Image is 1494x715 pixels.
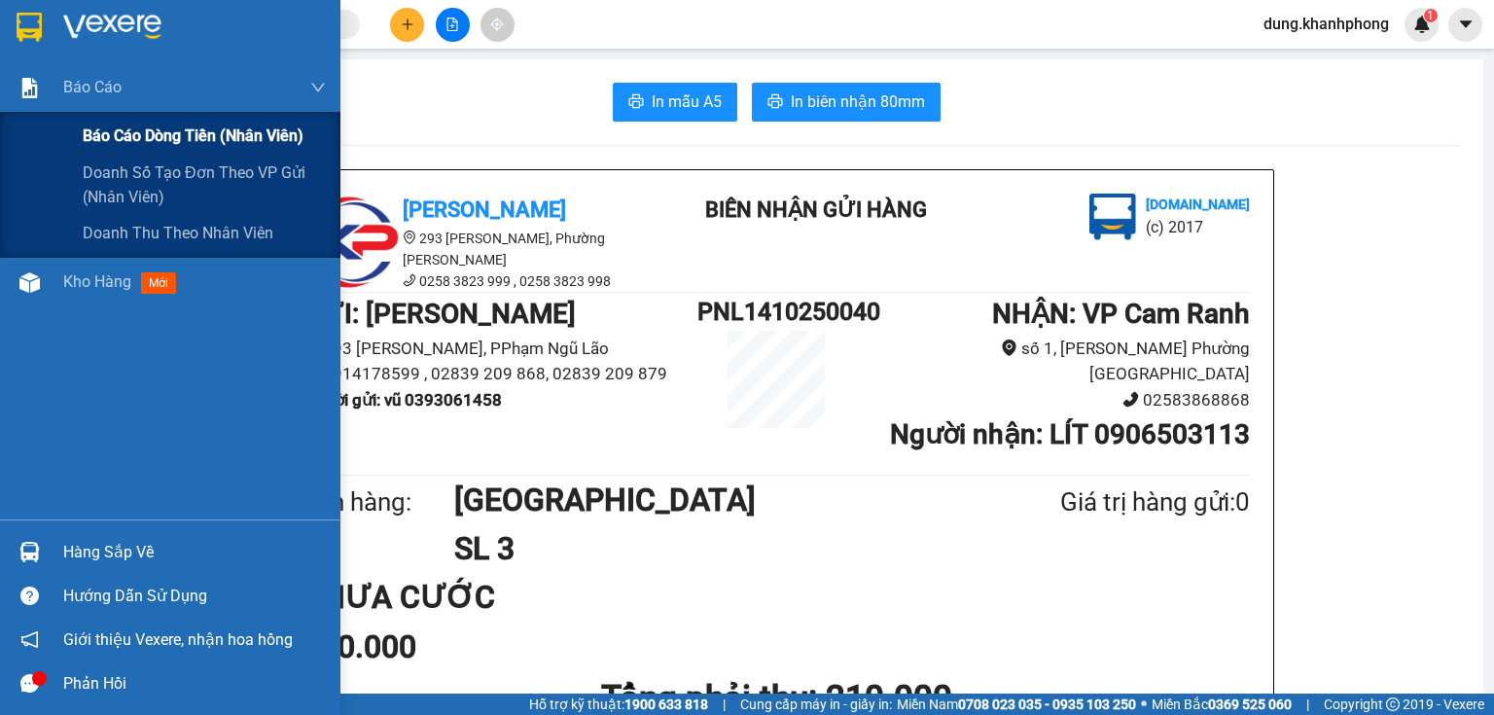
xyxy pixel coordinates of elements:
[1448,8,1482,42] button: caret-down
[302,228,653,270] li: 293 [PERSON_NAME], Phường [PERSON_NAME]
[403,197,566,222] b: [PERSON_NAME]
[1001,340,1017,356] span: environment
[723,694,726,715] span: |
[613,83,737,122] button: printerIn mẫu A5
[302,573,615,671] div: CHƯA CƯỚC 210.000
[697,293,855,331] h1: PNL1410250040
[63,582,326,611] div: Hướng dẫn sử dụng
[529,694,708,715] span: Hỗ trợ kỹ thuật:
[490,18,504,31] span: aim
[17,13,42,42] img: logo-vxr
[1208,697,1292,712] strong: 0369 525 060
[20,674,39,693] span: message
[19,272,40,293] img: warehouse-icon
[403,273,416,287] span: phone
[1457,16,1475,33] span: caret-down
[302,336,697,362] li: 293 [PERSON_NAME], PPhạm Ngũ Lão
[302,361,697,387] li: 0914178599 , 02839 209 868, 02839 209 879
[20,630,39,649] span: notification
[83,161,326,209] span: Doanh số tạo đơn theo VP gửi (nhân viên)
[1141,700,1147,708] span: ⚪️
[302,390,502,410] b: Người gửi : vũ 0393061458
[445,18,459,31] span: file-add
[1146,197,1250,212] b: [DOMAIN_NAME]
[83,124,303,148] span: Báo cáo dòng tiền (nhân viên)
[480,8,515,42] button: aim
[63,538,326,567] div: Hàng sắp về
[141,272,176,294] span: mới
[1424,9,1438,22] sup: 1
[436,8,470,42] button: file-add
[1306,694,1309,715] span: |
[63,75,122,99] span: Báo cáo
[897,694,1136,715] span: Miền Nam
[302,270,653,292] li: 0258 3823 999 , 0258 3823 998
[83,221,273,245] span: Doanh thu theo nhân viên
[1146,215,1250,239] li: (c) 2017
[740,694,892,715] span: Cung cấp máy in - giấy in:
[403,231,416,244] span: environment
[20,587,39,605] span: question-circle
[19,78,40,98] img: solution-icon
[63,272,131,291] span: Kho hàng
[1427,9,1434,22] span: 1
[19,542,40,562] img: warehouse-icon
[890,418,1250,450] b: Người nhận : LÍT 0906503113
[302,194,400,291] img: logo.jpg
[705,197,927,222] b: BIÊN NHẬN GỬI HÀNG
[855,387,1250,413] li: 02583868868
[1413,16,1431,33] img: icon-new-feature
[628,93,644,112] span: printer
[992,298,1250,330] b: NHẬN : VP Cam Ranh
[652,89,722,114] span: In mẫu A5
[1122,391,1139,408] span: phone
[1089,194,1136,240] img: logo.jpg
[401,18,414,31] span: plus
[791,89,925,114] span: In biên nhận 80mm
[302,483,454,522] div: Tên hàng:
[63,627,293,652] span: Giới thiệu Vexere, nhận hoa hồng
[966,483,1250,522] div: Giá trị hàng gửi: 0
[958,697,1136,712] strong: 0708 023 035 - 0935 103 250
[1248,12,1405,36] span: dung.khanhphong
[624,697,708,712] strong: 1900 633 818
[855,336,1250,387] li: số 1, [PERSON_NAME] Phường [GEOGRAPHIC_DATA]
[767,93,783,112] span: printer
[310,80,326,95] span: down
[1386,697,1400,711] span: copyright
[302,298,576,330] b: GỬI : [PERSON_NAME]
[454,476,966,524] h1: [GEOGRAPHIC_DATA]
[63,669,326,698] div: Phản hồi
[752,83,941,122] button: printerIn biên nhận 80mm
[454,524,966,573] h1: SL 3
[390,8,424,42] button: plus
[1152,694,1292,715] span: Miền Bắc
